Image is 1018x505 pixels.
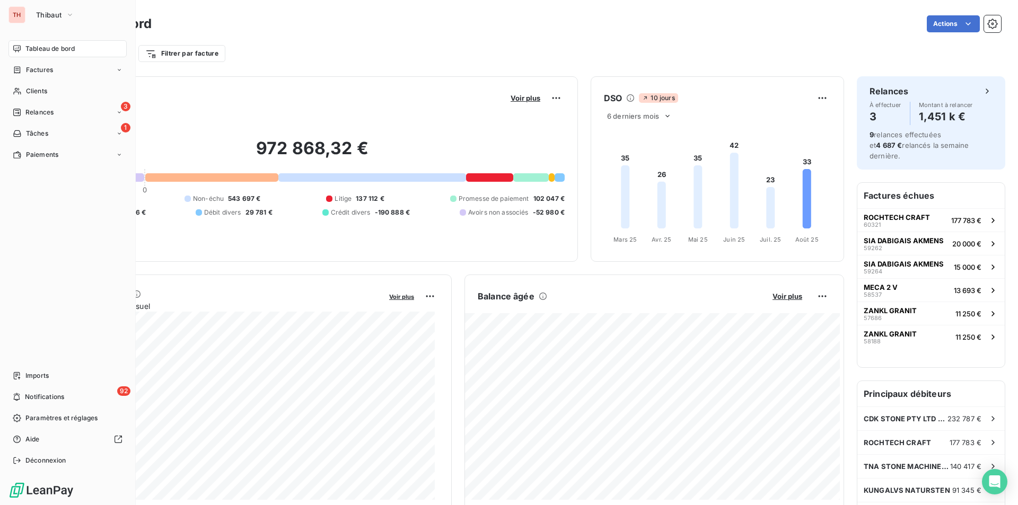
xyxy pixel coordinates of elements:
span: 177 783 € [950,438,981,447]
h6: Balance âgée [478,290,534,303]
span: Crédit divers [331,208,371,217]
span: Litige [335,194,352,203]
a: Imports [8,367,127,384]
button: ZANKL GRANIT5768611 250 € [857,302,1005,325]
div: Open Intercom Messenger [982,469,1007,494]
span: Factures [26,65,53,75]
span: Paiements [26,150,58,160]
span: 543 697 € [228,194,260,203]
span: Non-échu [193,194,224,203]
span: Promesse de paiement [459,194,529,203]
span: ROCHTECH CRAFT [864,438,931,447]
span: 15 000 € [954,263,981,271]
span: 1 [121,123,130,132]
span: Voir plus [389,293,414,300]
tspan: Juin 25 [723,236,745,243]
button: Filtrer par facture [138,45,225,62]
span: ROCHTECH CRAFT [864,213,930,222]
a: Clients [8,83,127,100]
h6: Factures échues [857,183,1005,208]
span: 10 jours [639,93,678,103]
span: 177 783 € [951,216,981,225]
button: Voir plus [769,291,805,301]
span: Tableau de bord [25,44,75,54]
tspan: Mai 25 [688,236,708,243]
a: 3Relances [8,104,127,121]
span: 137 112 € [356,194,384,203]
span: 58537 [864,291,882,298]
span: ZANKL GRANIT [864,330,917,338]
button: Voir plus [386,291,417,301]
button: ZANKL GRANIT5818811 250 € [857,325,1005,348]
span: Aide [25,435,40,444]
span: ZANKL GRANIT [864,306,917,315]
span: Paramètres et réglages [25,413,98,423]
span: 60321 [864,222,881,228]
a: Tableau de bord [8,40,127,57]
span: 59264 [864,268,882,274]
button: Voir plus [507,93,543,103]
tspan: Mars 25 [613,236,637,243]
span: Montant à relancer [919,102,973,108]
span: Imports [25,371,49,380]
span: 3 [121,102,130,111]
span: 20 000 € [952,240,981,248]
button: SIA DABIGAIS AKMENS5926415 000 € [857,255,1005,278]
a: Paiements [8,146,127,163]
span: À effectuer [870,102,901,108]
span: CDK STONE PTY LTD ([GEOGRAPHIC_DATA]) [864,414,947,423]
span: TNA STONE MACHINERY INC. [864,462,950,471]
a: Aide [8,431,127,448]
span: Débit divers [204,208,241,217]
span: SIA DABIGAIS AKMENS [864,260,944,268]
span: 13 693 € [954,286,981,295]
span: SIA DABIGAIS AKMENS [864,236,944,245]
span: Avoirs non associés [468,208,529,217]
h4: 1,451 k € [919,108,973,125]
span: 11 250 € [955,309,981,318]
tspan: Juil. 25 [760,236,781,243]
span: Relances [25,108,54,117]
span: 9 [870,130,874,139]
tspan: Avr. 25 [652,236,671,243]
h6: Principaux débiteurs [857,381,1005,406]
tspan: Août 25 [795,236,819,243]
span: -190 888 € [375,208,410,217]
span: 57686 [864,315,882,321]
span: Voir plus [511,94,540,102]
span: 4 687 € [876,141,902,149]
span: 11 250 € [955,333,981,341]
span: 0 [143,185,147,194]
button: ROCHTECH CRAFT60321177 783 € [857,208,1005,232]
span: Clients [26,86,47,96]
a: Paramètres et réglages [8,410,127,427]
span: 59262 [864,245,882,251]
span: 91 345 € [952,486,981,494]
span: Chiffre d'affaires mensuel [60,300,382,312]
h2: 972 868,32 € [60,138,565,170]
h6: Relances [870,85,908,98]
h6: DSO [604,92,622,104]
span: -52 980 € [533,208,565,217]
span: Déconnexion [25,456,66,465]
a: 1Tâches [8,125,127,142]
a: Factures [8,61,127,78]
span: Notifications [25,392,64,402]
span: relances effectuées et relancés la semaine dernière. [870,130,969,160]
span: MECA 2 V [864,283,898,291]
span: 140 417 € [950,462,981,471]
button: MECA 2 V5853713 693 € [857,278,1005,302]
span: 58188 [864,338,881,344]
div: TH [8,6,25,23]
span: 232 787 € [947,414,981,423]
span: 102 047 € [533,194,565,203]
span: KUNGALVS NATURSTEN [864,486,950,494]
span: 29 781 € [245,208,273,217]
span: Thibaut [36,11,62,19]
button: SIA DABIGAIS AKMENS5926220 000 € [857,232,1005,255]
span: Tâches [26,129,48,138]
img: Logo LeanPay [8,482,74,499]
span: Voir plus [773,292,802,300]
h4: 3 [870,108,901,125]
button: Actions [927,15,980,32]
